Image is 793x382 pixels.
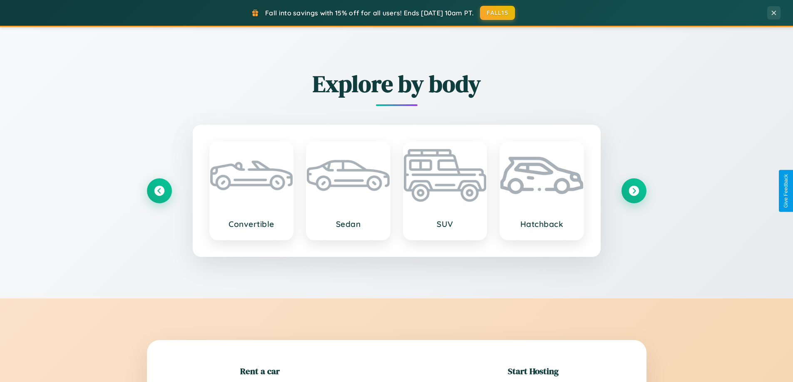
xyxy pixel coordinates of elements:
[265,9,474,17] span: Fall into savings with 15% off for all users! Ends [DATE] 10am PT.
[147,68,646,100] h2: Explore by body
[412,219,478,229] h3: SUV
[219,219,285,229] h3: Convertible
[480,6,515,20] button: FALL15
[240,365,280,377] h2: Rent a car
[509,219,575,229] h3: Hatchback
[315,219,381,229] h3: Sedan
[508,365,559,377] h2: Start Hosting
[783,174,789,208] div: Give Feedback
